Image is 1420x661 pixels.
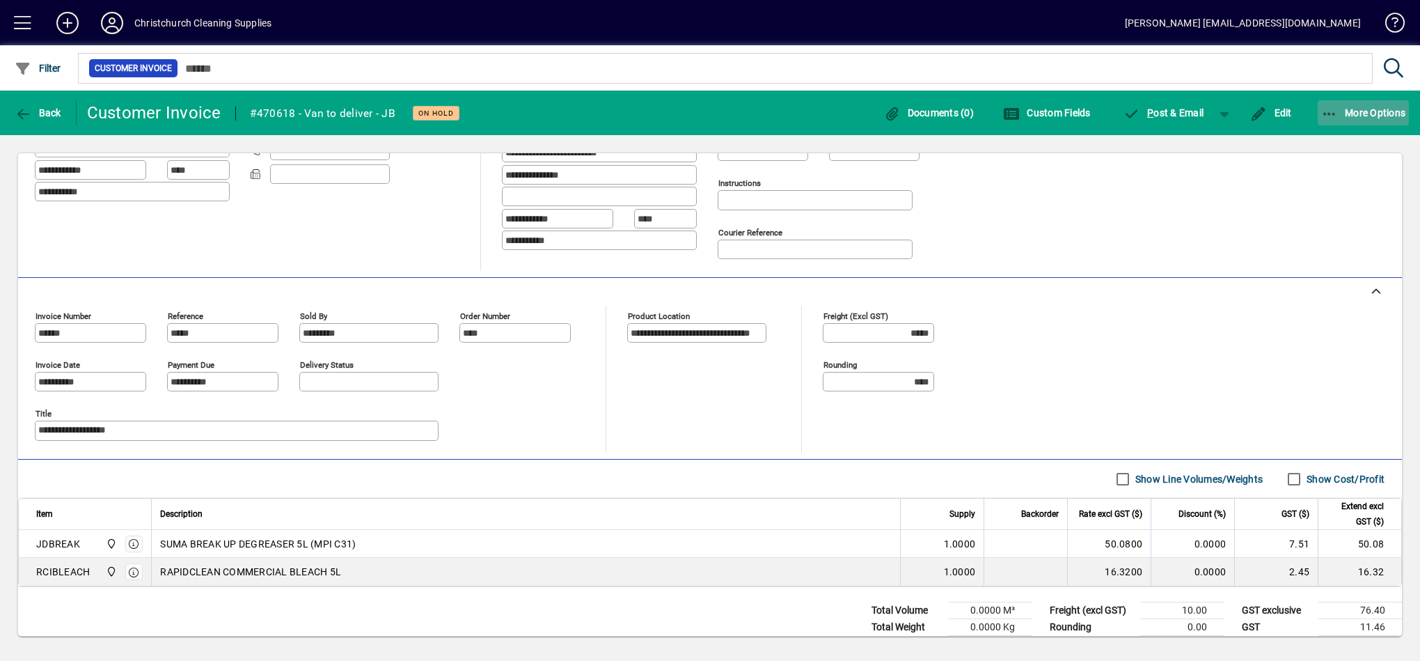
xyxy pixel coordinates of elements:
[1151,558,1234,586] td: 0.0000
[168,311,203,321] mat-label: Reference
[718,178,761,188] mat-label: Instructions
[948,619,1032,636] td: 0.0000 Kg
[160,537,356,551] span: SUMA BREAK UP DEGREASER 5L (MPI C31)
[1043,602,1140,619] td: Freight (excl GST)
[1123,107,1204,118] span: ost & Email
[1321,107,1406,118] span: More Options
[460,311,510,321] mat-label: Order number
[160,565,341,579] span: RAPIDCLEAN COMMERCIAL BLEACH 5L
[1151,530,1234,558] td: 0.0000
[1140,602,1224,619] td: 10.00
[1318,619,1402,636] td: 11.46
[102,564,118,580] span: Christchurch Cleaning Supplies Ltd
[1327,499,1384,529] span: Extend excl GST ($)
[160,506,203,522] span: Description
[865,619,948,636] td: Total Weight
[1021,506,1059,522] span: Backorder
[948,602,1032,619] td: 0.0000 M³
[1079,506,1142,522] span: Rate excl GST ($)
[1318,100,1410,125] button: More Options
[95,61,172,75] span: Customer Invoice
[1076,565,1142,579] div: 16.3200
[823,311,888,321] mat-label: Freight (excl GST)
[134,12,271,34] div: Christchurch Cleaning Supplies
[1076,537,1142,551] div: 50.0800
[36,565,90,579] div: RCIBLEACH
[1247,100,1295,125] button: Edit
[1000,100,1094,125] button: Custom Fields
[628,311,690,321] mat-label: Product location
[300,311,327,321] mat-label: Sold by
[35,409,52,419] mat-label: Title
[1318,558,1401,586] td: 16.32
[1250,107,1292,118] span: Edit
[1178,506,1226,522] span: Discount (%)
[1125,12,1361,34] div: [PERSON_NAME] [EMAIL_ADDRESS][DOMAIN_NAME]
[418,109,454,118] span: On hold
[36,537,80,551] div: JDBREAK
[36,506,53,522] span: Item
[1375,3,1403,48] a: Knowledge Base
[168,360,214,370] mat-label: Payment due
[11,100,65,125] button: Back
[90,10,134,36] button: Profile
[11,56,65,81] button: Filter
[1318,636,1402,653] td: 87.86
[944,537,976,551] span: 1.0000
[15,107,61,118] span: Back
[300,360,354,370] mat-label: Delivery status
[250,102,395,125] div: #470618 - Van to deliver - JB
[823,360,857,370] mat-label: Rounding
[1147,107,1153,118] span: P
[35,360,80,370] mat-label: Invoice date
[1304,472,1384,486] label: Show Cost/Profit
[1281,506,1309,522] span: GST ($)
[15,63,61,74] span: Filter
[1234,530,1318,558] td: 7.51
[883,107,974,118] span: Documents (0)
[944,565,976,579] span: 1.0000
[1133,472,1263,486] label: Show Line Volumes/Weights
[1235,636,1318,653] td: GST inclusive
[1140,619,1224,636] td: 0.00
[1117,100,1211,125] button: Post & Email
[1235,602,1318,619] td: GST exclusive
[45,10,90,36] button: Add
[718,228,782,238] mat-label: Courier Reference
[880,100,977,125] button: Documents (0)
[102,536,118,552] span: Christchurch Cleaning Supplies Ltd
[949,506,975,522] span: Supply
[87,102,221,124] div: Customer Invoice
[1043,619,1140,636] td: Rounding
[1234,558,1318,586] td: 2.45
[1318,530,1401,558] td: 50.08
[1318,602,1402,619] td: 76.40
[1003,107,1091,118] span: Custom Fields
[865,602,948,619] td: Total Volume
[35,311,91,321] mat-label: Invoice number
[1235,619,1318,636] td: GST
